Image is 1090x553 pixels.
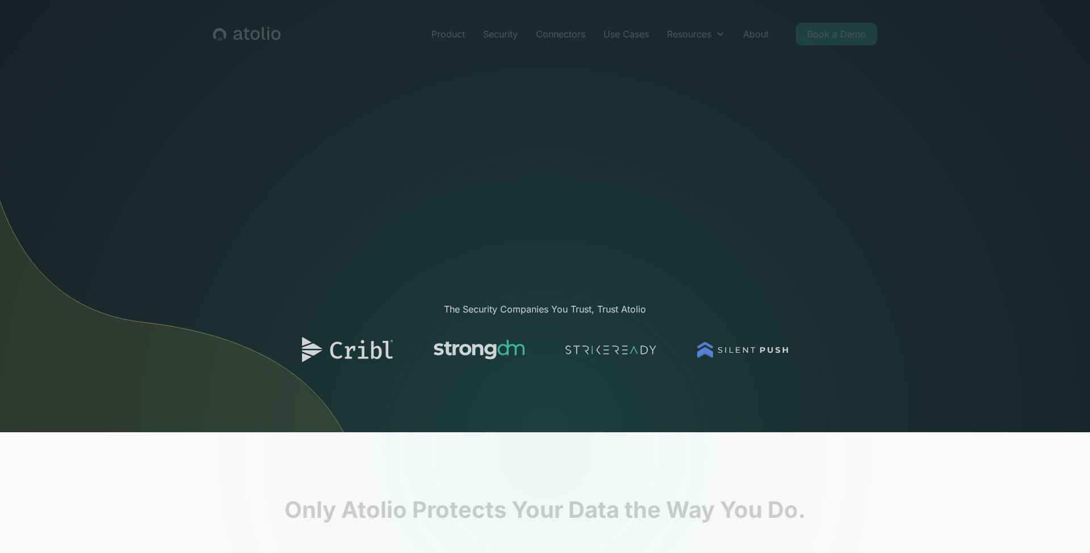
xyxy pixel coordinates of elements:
div: Resources [658,23,734,45]
h2: Only Atolio Protects Your Data the Way You Do. [182,496,908,524]
img: logo [434,334,525,366]
div: Resources [667,27,711,41]
a: Book a Demo [796,23,877,45]
a: Connectors [527,23,594,45]
a: home [213,27,280,41]
a: Security [474,23,527,45]
img: logo [697,334,788,366]
div: The Security Companies You Trust, Trust Atolio [291,302,799,316]
img: logo [565,334,656,366]
a: About [734,23,778,45]
a: Product [422,23,474,45]
a: Use Cases [594,23,658,45]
